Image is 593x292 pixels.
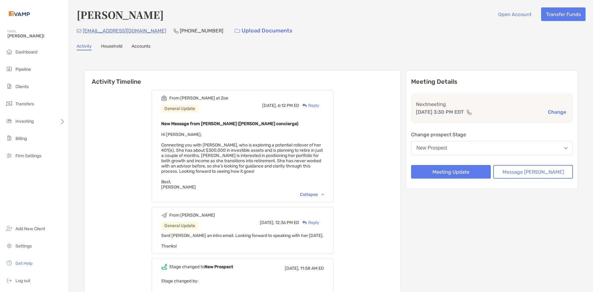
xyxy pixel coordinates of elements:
span: [DATE], [285,266,299,271]
img: settings icon [6,242,13,249]
span: Hi [PERSON_NAME], Connecting you with [PERSON_NAME], who is exploring a potential rollover of her... [161,132,323,190]
h6: Activity Timeline [84,70,401,85]
a: Activity [77,44,92,50]
img: Event icon [161,95,167,101]
img: add_new_client icon [6,225,13,232]
p: Next meeting [416,100,568,108]
a: Upload Documents [231,24,296,37]
span: Log out [15,278,30,283]
img: logout icon [6,277,13,284]
button: Transfer Funds [541,7,586,21]
span: Billing [15,136,27,141]
span: Pipeline [15,67,31,72]
p: [PHONE_NUMBER] [180,27,223,35]
img: dashboard icon [6,48,13,55]
span: [PERSON_NAME]! [7,33,65,39]
p: [EMAIL_ADDRESS][DOMAIN_NAME] [83,27,166,35]
button: Message [PERSON_NAME] [493,165,573,179]
b: New Prospect [204,264,233,269]
span: 11:58 AM ED [300,266,324,271]
span: Dashboard [15,49,37,55]
div: New Prospect [416,145,447,151]
a: Accounts [132,44,150,50]
p: Stage changed by: [161,277,324,285]
img: Zoe Logo [7,2,31,25]
img: investing icon [6,117,13,125]
img: firm-settings icon [6,152,13,159]
div: General Update [161,222,198,230]
button: Meeting Update [411,165,491,179]
img: Email Icon [77,29,82,33]
img: transfers icon [6,100,13,107]
div: Reply [299,102,319,109]
span: [DATE], [260,220,274,225]
img: pipeline icon [6,65,13,73]
span: Get Help [15,261,32,266]
span: Clients [15,84,29,89]
span: Transfers [15,101,34,107]
img: Reply icon [302,104,307,108]
img: button icon [235,29,240,33]
b: New Message from [PERSON_NAME] ([PERSON_NAME] concierge) [161,121,298,126]
img: Event icon [161,264,167,270]
img: Reply icon [302,221,307,225]
p: [DATE] 3:30 PM EDT [416,108,464,116]
span: Sent [PERSON_NAME] an intro email. Looking forward to speaking with her [DATE]. Thanks! [161,233,324,249]
span: Add New Client [15,226,45,231]
img: Chevron icon [321,193,324,195]
button: Open Account [493,7,536,21]
span: [DATE], [262,103,277,108]
img: billing icon [6,134,13,142]
p: Meeting Details [411,78,573,86]
div: From [PERSON_NAME] [169,213,215,218]
div: General Update [161,105,198,112]
span: 6:12 PM ED [278,103,299,108]
span: Firm Settings [15,153,41,159]
p: Change prospect Stage [411,131,573,138]
img: Event icon [161,212,167,218]
img: Open dropdown arrow [564,147,568,149]
button: Change [546,109,568,115]
button: New Prospect [411,141,573,155]
span: Investing [15,119,34,124]
img: get-help icon [6,259,13,267]
div: Stage changed to [169,264,233,269]
div: Reply [299,219,319,226]
img: Phone Icon [174,28,179,33]
a: Household [101,44,122,50]
span: Settings [15,243,32,249]
img: communication type [466,110,472,115]
div: From [PERSON_NAME] at Zoe [169,95,228,101]
img: clients icon [6,83,13,90]
h4: [PERSON_NAME] [77,7,164,22]
div: Collapse [300,192,324,197]
span: 12:36 PM ED [275,220,299,225]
